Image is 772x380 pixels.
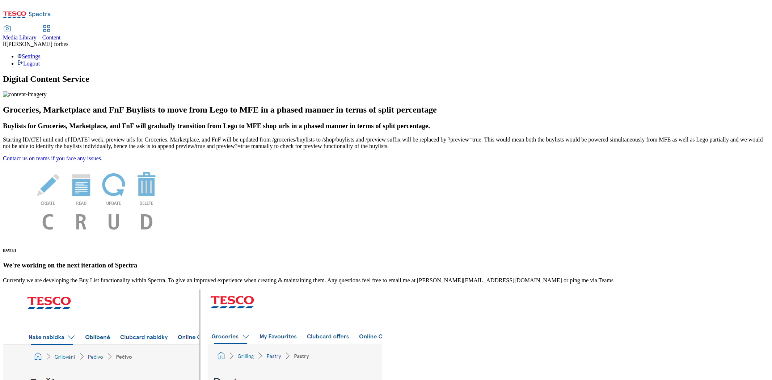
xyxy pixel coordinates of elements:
[42,34,61,41] span: Content
[17,60,40,67] a: Logout
[3,91,47,98] img: content-imagery
[3,155,102,161] a: Contact us on teams if you face any issues.
[7,41,68,47] span: [PERSON_NAME] forbes
[17,53,41,59] a: Settings
[3,26,37,41] a: Media Library
[3,122,769,130] h3: Buylists for Groceries, Marketplace, and FnF will gradually transition from Lego to MFE shop urls...
[3,34,37,41] span: Media Library
[3,162,191,237] img: News Image
[3,74,769,84] h1: Digital Content Service
[3,136,769,149] p: Starting [DATE] until end of [DATE] week, preview urls for Groceries, Marketplace, and FnF will b...
[3,105,769,115] h2: Groceries, Marketplace and FnF Buylists to move from Lego to MFE in a phased manner in terms of s...
[3,277,769,284] p: Currently we are developing the Buy List functionality within Spectra. To give an improved experi...
[42,26,61,41] a: Content
[3,248,769,252] h6: [DATE]
[3,261,769,269] h3: We're working on the next iteration of Spectra
[3,41,7,47] span: lf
